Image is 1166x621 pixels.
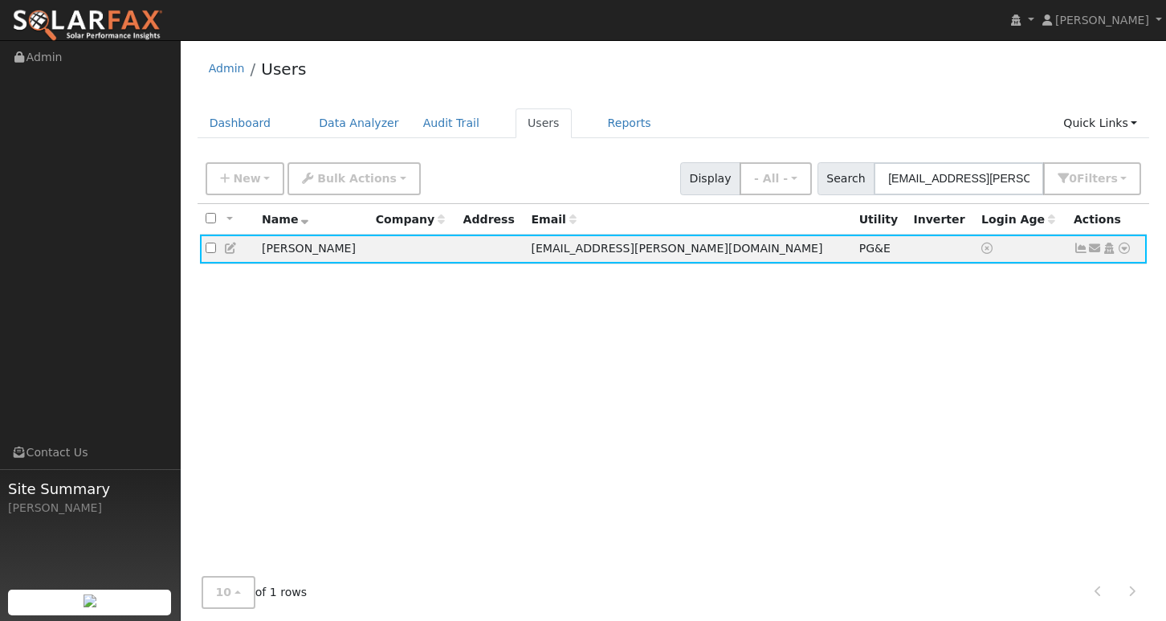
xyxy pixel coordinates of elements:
[261,59,306,79] a: Users
[307,108,411,138] a: Data Analyzer
[1077,172,1118,185] span: Filter
[516,108,572,138] a: Users
[287,162,420,195] button: Bulk Actions
[981,213,1055,226] span: Days since last login
[256,235,370,264] td: [PERSON_NAME]
[8,478,172,500] span: Site Summary
[740,162,812,195] button: - All -
[981,242,996,255] a: No login access
[202,576,308,609] span: of 1 rows
[1074,211,1141,228] div: Actions
[411,108,491,138] a: Audit Trail
[859,211,903,228] div: Utility
[817,162,874,195] span: Search
[1117,240,1131,257] a: Other actions
[198,108,283,138] a: Dashboard
[8,500,172,517] div: [PERSON_NAME]
[206,162,285,195] button: New
[1051,108,1149,138] a: Quick Links
[1074,242,1088,255] a: Show Graph
[1088,240,1103,257] a: capu-ceron@hotmail.com
[874,162,1044,195] input: Search
[531,242,822,255] span: [EMAIL_ADDRESS][PERSON_NAME][DOMAIN_NAME]
[1043,162,1141,195] button: 0Filters
[216,586,232,599] span: 10
[859,242,891,255] span: PG&E
[209,62,245,75] a: Admin
[596,108,663,138] a: Reports
[531,213,576,226] span: Email
[1055,14,1149,27] span: [PERSON_NAME]
[463,211,520,228] div: Address
[1111,172,1117,185] span: s
[224,242,238,255] a: Edit User
[913,211,970,228] div: Inverter
[262,213,309,226] span: Name
[233,172,260,185] span: New
[1102,242,1116,255] a: Login As
[202,576,255,609] button: 10
[376,213,445,226] span: Company name
[680,162,740,195] span: Display
[12,9,163,43] img: SolarFax
[84,594,96,607] img: retrieve
[317,172,397,185] span: Bulk Actions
